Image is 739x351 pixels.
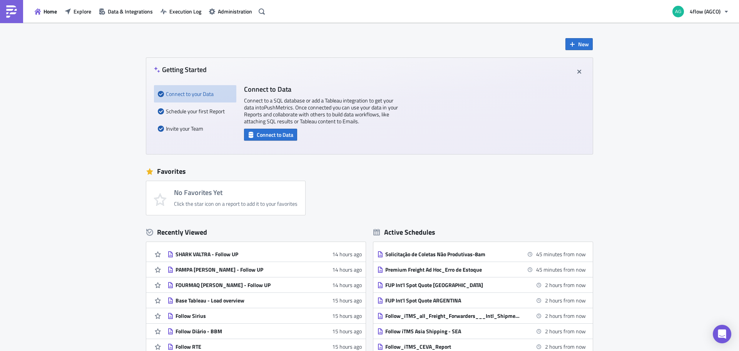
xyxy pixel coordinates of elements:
a: Follow Sirius15 hours ago [167,308,362,323]
button: Execution Log [157,5,205,17]
button: Explore [61,5,95,17]
img: PushMetrics [5,5,18,18]
div: Follow_iTMS_all_Freight_Forwarders___Intl_Shipment_Report [385,312,520,319]
time: 2025-09-10 12:00 [536,250,586,258]
div: Favorites [146,166,593,177]
span: Home [43,7,57,15]
div: Click the star icon on a report to add it to your favorites [174,200,298,207]
time: 2025-09-10 13:00 [545,343,586,351]
h4: No Favorites Yet [174,189,298,196]
div: SHARK VALTRA - Follow UP [176,251,310,258]
button: Home [31,5,61,17]
button: Data & Integrations [95,5,157,17]
h4: Getting Started [154,65,207,74]
span: Administration [218,7,252,15]
div: Active Schedules [373,228,435,237]
span: Explore [74,7,91,15]
a: Premium Freight Ad Hoc_Erro de Estoque45 minutes from now [377,262,586,277]
a: Base Tableau - Load overview15 hours ago [167,293,362,308]
a: PAMPA [PERSON_NAME] - Follow UP14 hours ago [167,262,362,277]
span: 4flow (AGCO) [690,7,721,15]
time: 2025-09-09T17:59:10Z [332,343,362,351]
div: PAMPA [PERSON_NAME] - Follow UP [176,266,310,273]
button: Administration [205,5,256,17]
div: Connect to your Data [158,85,232,102]
h4: Connect to Data [244,85,398,93]
div: Base Tableau - Load overview [176,297,310,304]
a: Follow iTMS Asia Shipping - SEA2 hours from now [377,324,586,339]
a: Follow_iTMS_all_Freight_Forwarders___Intl_Shipment_Report2 hours from now [377,308,586,323]
time: 2025-09-09T18:30:23Z [332,296,362,304]
button: Connect to Data [244,129,297,141]
time: 2025-09-10 12:00 [536,265,586,274]
time: 2025-09-10 12:45 [545,281,586,289]
span: Data & Integrations [108,7,153,15]
a: Follow Diário - BBM15 hours ago [167,324,362,339]
a: SHARK VALTRA - Follow UP14 hours ago [167,247,362,262]
div: FOURMAQ [PERSON_NAME] - Follow UP [176,282,310,289]
div: FUP Int'l Spot Quote [GEOGRAPHIC_DATA] [385,282,520,289]
time: 2025-09-09T17:59:24Z [332,327,362,335]
time: 2025-09-10 13:00 [545,312,586,320]
div: Follow iTMS Asia Shipping - SEA [385,328,520,335]
div: FUP Int'l Spot Quote ARGENTINA [385,297,520,304]
a: Connect to Data [244,130,297,138]
span: Connect to Data [257,131,293,139]
time: 2025-09-09T19:41:34Z [332,265,362,274]
time: 2025-09-09T18:00:20Z [332,312,362,320]
a: Solicitação de Coletas Não Produtivas-8am45 minutes from now [377,247,586,262]
a: FUP Int'l Spot Quote [GEOGRAPHIC_DATA]2 hours from now [377,277,586,292]
div: Open Intercom Messenger [713,325,731,343]
time: 2025-09-10 13:00 [545,327,586,335]
div: Recently Viewed [146,227,366,238]
span: New [578,40,589,48]
div: Premium Freight Ad Hoc_Erro de Estoque [385,266,520,273]
div: Follow Sirius [176,312,310,319]
div: Invite your Team [158,120,232,137]
time: 2025-09-10 12:45 [545,296,586,304]
img: Avatar [672,5,685,18]
button: New [565,38,593,50]
div: Follow Diário - BBM [176,328,310,335]
p: Connect to a SQL database or add a Tableau integration to get your data into PushMetrics . Once c... [244,97,398,125]
div: Follow RTE [176,343,310,350]
span: Execution Log [169,7,201,15]
div: Solicitação de Coletas Não Produtivas-8am [385,251,520,258]
a: FUP Int'l Spot Quote ARGENTINA2 hours from now [377,293,586,308]
time: 2025-09-09T19:43:06Z [332,250,362,258]
a: FOURMAQ [PERSON_NAME] - Follow UP14 hours ago [167,277,362,292]
time: 2025-09-09T19:38:49Z [332,281,362,289]
button: 4flow (AGCO) [668,3,733,20]
div: Follow_iTMS_CEVA_Report [385,343,520,350]
div: Schedule your first Report [158,102,232,120]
